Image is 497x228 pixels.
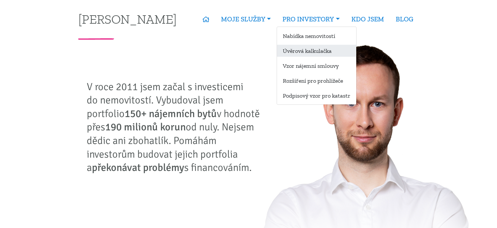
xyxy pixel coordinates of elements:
strong: 150+ nájemních bytů [125,107,217,120]
a: Úvěrová kalkulačka [277,45,356,57]
a: Vzor nájemní smlouvy [277,60,356,72]
a: Nabídka nemovitostí [277,30,356,42]
a: MOJE SLUŽBY [215,12,277,27]
a: Rozšíření pro prohlížeče [277,75,356,87]
a: KDO JSEM [346,12,390,27]
a: PRO INVESTORY [277,12,345,27]
p: V roce 2011 jsem začal s investicemi do nemovitostí. Vybudoval jsem portfolio v hodnotě přes od n... [87,80,265,174]
a: [PERSON_NAME] [78,13,177,25]
strong: překonávat problémy [92,161,184,174]
strong: 190 milionů korun [105,121,186,133]
a: BLOG [390,12,419,27]
a: Podpisový vzor pro katastr [277,90,356,102]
